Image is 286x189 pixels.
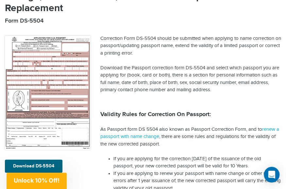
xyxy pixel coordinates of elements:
p: Correction Form DS-5504 should be submitted when applying to name correction on passport/updating... [100,35,281,57]
strong: Validity Rules for Correction On Passport: [100,111,211,118]
div: Unlock 10% Off! [7,173,67,189]
li: If you are applying for the correction [DATE] of the issuance of the old passport, your new corre... [113,155,281,170]
a: Download DS-5504 [5,160,62,173]
p: As Passport form DS 5504 also known as Passport Correction Form, and to , there are some rules an... [100,126,281,148]
h2: Form DS-5504 [5,17,281,25]
img: DS-5504 [5,36,91,149]
p: Download the Passport correction form DS-5504 and select which passport you are applying for (boo... [100,64,281,94]
div: Open Intercom Messenger [264,167,279,182]
span: Unlock 10% Off! [14,177,59,184]
iframe: Customer reviews powered by Trustpilot [100,101,281,108]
